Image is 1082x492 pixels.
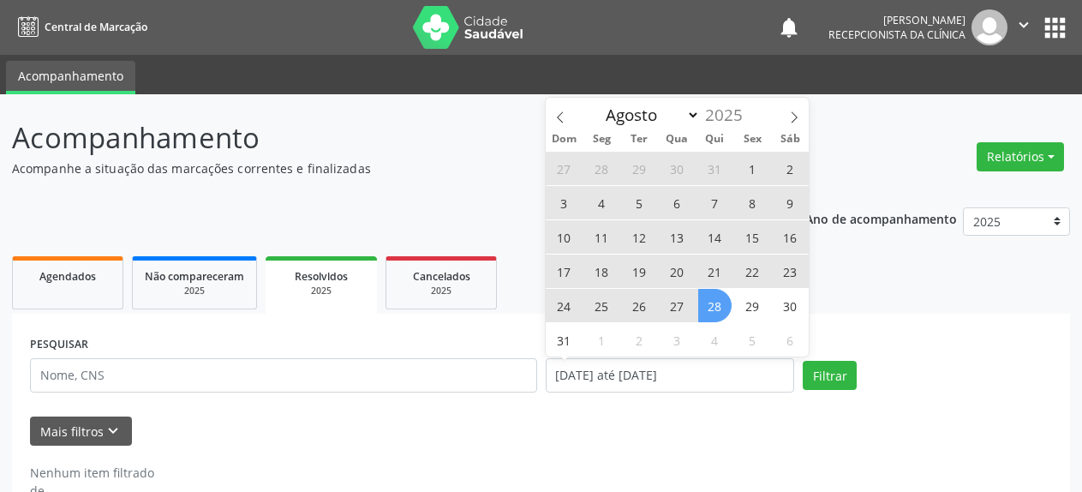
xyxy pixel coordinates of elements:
[1007,9,1040,45] button: 
[774,152,807,185] span: Agosto 2, 2025
[547,186,581,219] span: Agosto 3, 2025
[736,186,769,219] span: Agosto 8, 2025
[736,323,769,357] span: Setembro 5, 2025
[828,13,965,27] div: [PERSON_NAME]
[661,255,694,288] span: Agosto 20, 2025
[12,159,753,177] p: Acompanhe a situação das marcações correntes e finalizadas
[774,255,807,288] span: Agosto 23, 2025
[585,220,619,254] span: Agosto 11, 2025
[828,27,965,42] span: Recepcionista da clínica
[971,9,1007,45] img: img
[623,289,656,322] span: Agosto 26, 2025
[104,422,123,441] i: keyboard_arrow_down
[623,220,656,254] span: Agosto 12, 2025
[145,285,244,297] div: 2025
[733,134,771,145] span: Sex
[585,255,619,288] span: Agosto 18, 2025
[547,152,581,185] span: Julho 27, 2025
[585,323,619,357] span: Setembro 1, 2025
[658,134,696,145] span: Qua
[698,186,732,219] span: Agosto 7, 2025
[623,186,656,219] span: Agosto 5, 2025
[30,358,537,393] input: Nome, CNS
[623,152,656,185] span: Julho 29, 2025
[583,134,620,145] span: Seg
[30,464,154,482] div: Nenhum item filtrado
[1040,13,1070,43] button: apps
[736,289,769,322] span: Agosto 29, 2025
[546,358,795,393] input: Selecione um intervalo
[736,152,769,185] span: Agosto 1, 2025
[620,134,658,145] span: Ter
[1014,15,1033,34] i: 
[774,323,807,357] span: Setembro 6, 2025
[777,15,801,39] button: notifications
[977,142,1064,171] button: Relatórios
[803,361,857,390] button: Filtrar
[30,332,88,358] label: PESQUISAR
[39,269,96,284] span: Agendados
[736,255,769,288] span: Agosto 22, 2025
[585,289,619,322] span: Agosto 25, 2025
[585,186,619,219] span: Agosto 4, 2025
[696,134,733,145] span: Qui
[598,103,701,127] select: Month
[547,323,581,357] span: Agosto 31, 2025
[661,186,694,219] span: Agosto 6, 2025
[661,220,694,254] span: Agosto 13, 2025
[623,323,656,357] span: Setembro 2, 2025
[145,269,244,284] span: Não compareceram
[30,417,132,447] button: Mais filtroskeyboard_arrow_down
[805,207,957,229] p: Ano de acompanhamento
[698,152,732,185] span: Julho 31, 2025
[661,152,694,185] span: Julho 30, 2025
[45,20,147,34] span: Central de Marcação
[6,61,135,94] a: Acompanhamento
[698,220,732,254] span: Agosto 14, 2025
[774,186,807,219] span: Agosto 9, 2025
[546,134,583,145] span: Dom
[774,289,807,322] span: Agosto 30, 2025
[295,269,348,284] span: Resolvidos
[12,117,753,159] p: Acompanhamento
[547,255,581,288] span: Agosto 17, 2025
[585,152,619,185] span: Julho 28, 2025
[698,323,732,357] span: Setembro 4, 2025
[398,285,484,297] div: 2025
[547,220,581,254] span: Agosto 10, 2025
[771,134,809,145] span: Sáb
[413,269,470,284] span: Cancelados
[774,220,807,254] span: Agosto 16, 2025
[736,220,769,254] span: Agosto 15, 2025
[12,13,147,41] a: Central de Marcação
[547,289,581,322] span: Agosto 24, 2025
[278,285,365,297] div: 2025
[661,323,694,357] span: Setembro 3, 2025
[698,255,732,288] span: Agosto 21, 2025
[623,255,656,288] span: Agosto 19, 2025
[661,289,694,322] span: Agosto 27, 2025
[698,289,732,322] span: Agosto 28, 2025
